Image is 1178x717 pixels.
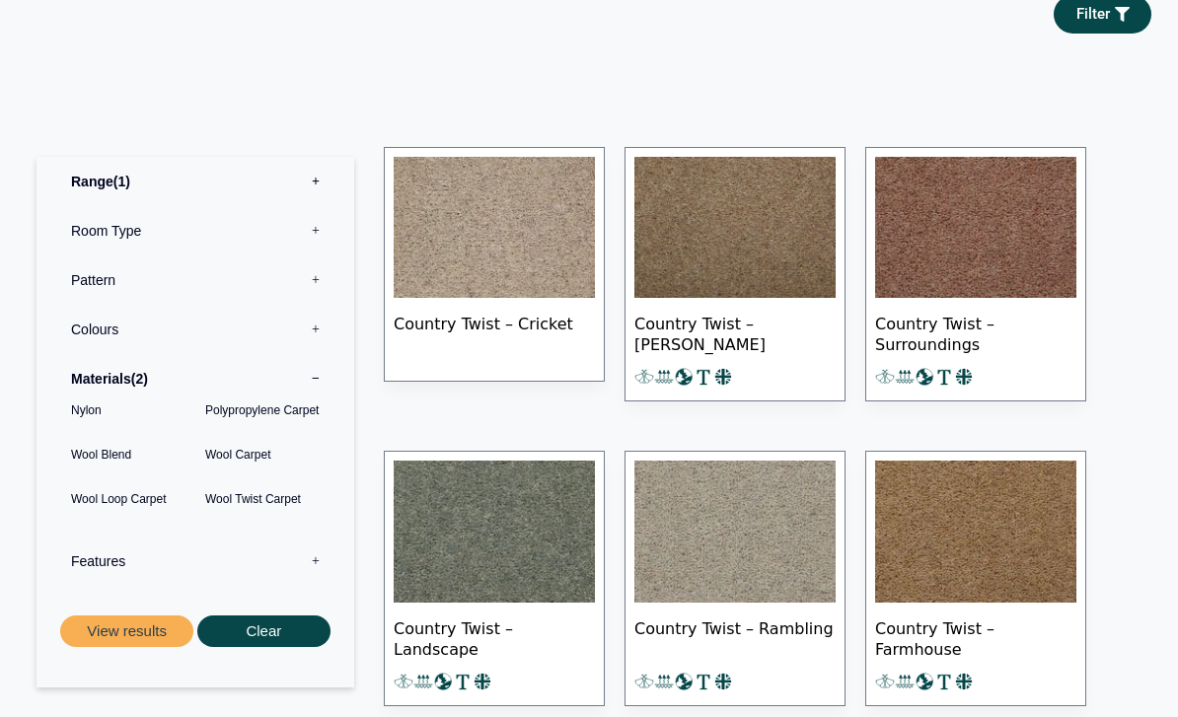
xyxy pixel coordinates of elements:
span: Country Twist – Landscape [394,603,595,672]
span: 2 [131,371,148,387]
label: Pattern [51,255,339,305]
a: Country Twist – [PERSON_NAME] [625,147,846,402]
span: Country Twist – Rambling [634,603,836,672]
label: Range [51,157,339,206]
img: Country Twist - Cricket [394,157,595,299]
span: Filter [1076,7,1110,22]
span: Country Twist – Farmhouse [875,603,1076,672]
span: Country Twist – Cricket [394,298,595,367]
a: Country Twist – Cricket [384,147,605,383]
label: Features [51,537,339,586]
a: Country Twist – Rambling [625,451,846,706]
span: Country Twist – [PERSON_NAME] [634,298,836,367]
img: Craven Bracken [634,157,836,299]
a: Country Twist – Surroundings [865,147,1086,402]
button: View results [60,615,193,648]
label: Materials [51,354,339,403]
span: Country Twist – Surroundings [875,298,1076,367]
label: Colours [51,305,339,354]
label: Room Type [51,206,339,255]
a: Country Twist – Landscape [384,451,605,706]
button: Clear [197,615,331,648]
a: Country Twist – Farmhouse [865,451,1086,706]
span: 1 [113,174,130,189]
